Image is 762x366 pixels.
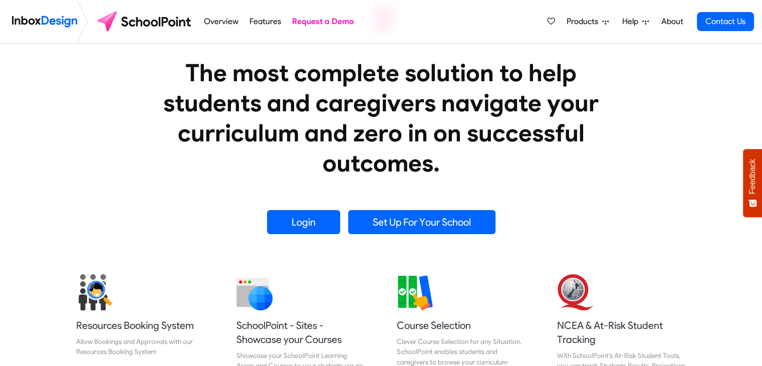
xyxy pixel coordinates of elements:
[76,274,112,310] img: 2022_01_17_icon_student_search.svg
[290,12,357,32] a: Request a Demo
[348,210,495,234] a: Set Up For Your School
[76,318,205,332] h5: Resources Booking System
[697,12,754,31] a: Contact Us
[557,318,686,346] h5: NCEA & At-Risk Student Tracking
[236,274,273,310] img: 2022_01_12_icon_website.svg
[563,12,613,32] a: Products
[618,12,653,32] a: Help
[622,16,642,28] span: Help
[267,210,340,234] a: Login
[748,159,757,194] span: Feedback
[658,12,686,32] a: About
[397,318,526,332] h5: Course Selection
[92,10,198,34] img: schoolpoint logo
[397,274,433,310] img: 2022_01_13_icon_course_selection.svg
[76,336,205,357] div: Allow Bookings and Approvals with our Resources Booking System
[201,12,241,32] a: Overview
[567,16,602,28] span: Products
[143,58,619,178] heading: The most complete solution to help students and caregivers navigate your curriculum and zero in o...
[236,318,366,346] h5: SchoolPoint - Sites - Showcase your Courses
[743,149,762,217] button: Feedback - Show survey
[246,12,284,32] a: Features
[557,274,593,310] img: 2022_01_13_icon_nzqa.svg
